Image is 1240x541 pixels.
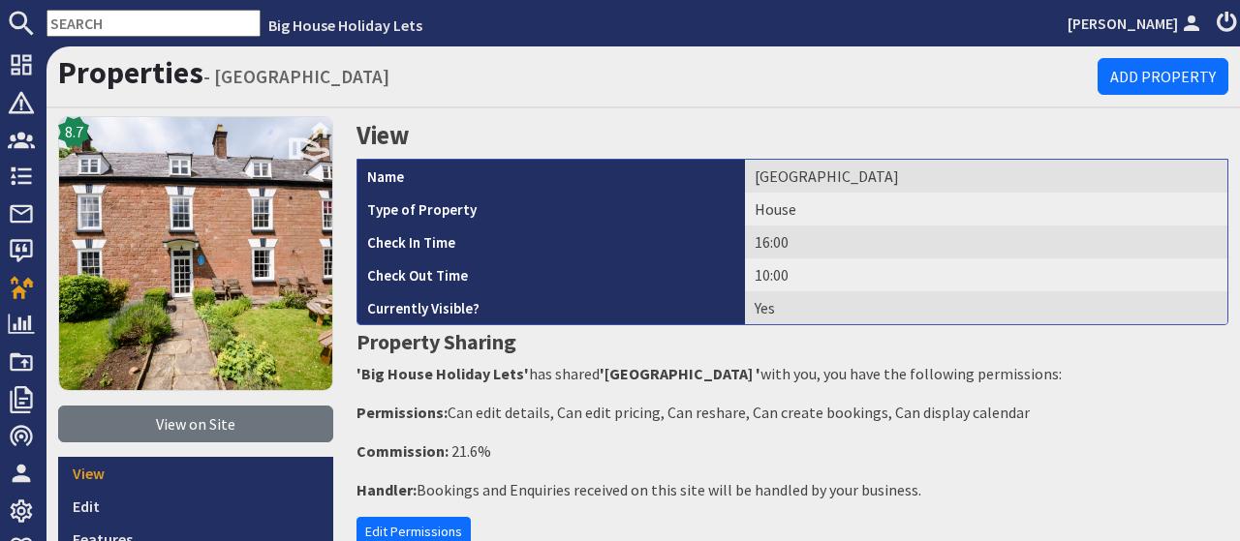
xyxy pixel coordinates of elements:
th: Check In Time [357,225,745,258]
th: Type of Property [357,193,745,225]
strong: Permissions: [356,403,448,422]
a: View on Site [58,406,333,442]
span: 21.6% [451,441,491,461]
h3: Property Sharing [356,325,1228,358]
th: Name [357,160,745,193]
p: Can edit details, Can edit pricing, Can reshare, Can create bookings, Can display calendar [356,401,1228,424]
h2: View [356,116,1228,155]
td: Yes [745,291,1227,324]
a: [PERSON_NAME] [1068,12,1205,35]
td: 10:00 [745,258,1227,291]
p: has shared with you, you have the following permissions: [356,362,1228,385]
th: Check Out Time [357,258,745,291]
td: [GEOGRAPHIC_DATA] [745,160,1227,193]
strong: Commission: [356,441,449,461]
a: Add Property [1098,58,1228,95]
a: Properties [58,53,203,92]
a: View [58,457,333,490]
strong: 'Big House Holiday Lets' [356,364,529,383]
td: 16:00 [745,225,1227,258]
a: 8.7 [58,116,333,406]
p: Bookings and Enquiries received on this site will be handled by your business. [356,478,1228,501]
strong: Handler: [356,480,417,499]
img: Forest House 's icon [58,116,333,391]
strong: '[GEOGRAPHIC_DATA] ' [600,364,760,383]
input: SEARCH [46,10,261,37]
td: House [745,193,1227,225]
th: Currently Visible? [357,291,745,324]
a: Edit [58,490,333,523]
small: - [GEOGRAPHIC_DATA] [203,65,389,88]
span: 8.7 [65,120,83,143]
a: Big House Holiday Lets [268,15,422,35]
